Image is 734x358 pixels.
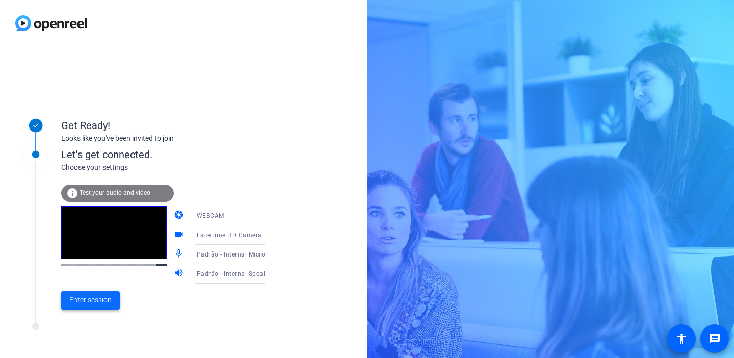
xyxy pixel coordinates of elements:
span: Enter session [69,295,112,305]
span: WEBCAM [197,212,224,219]
div: Looks like you've been invited to join [61,133,265,144]
mat-icon: videocam [174,229,186,241]
div: Choose your settings [61,162,286,173]
button: Enter session [61,291,120,310]
span: FaceTime HD Camera [197,232,262,239]
mat-icon: message [709,333,721,345]
span: Padrão - Internal Speakers (Built-in) [197,269,303,277]
mat-icon: volume_up [174,268,186,280]
mat-icon: mic_none [174,248,186,261]
div: Get Ready! [61,118,265,133]
mat-icon: info [66,187,78,199]
div: Let's get connected. [61,147,286,162]
span: Padrão - Internal Microphone (Built-in) [197,250,311,258]
mat-icon: accessibility [675,333,688,345]
mat-icon: camera [174,210,186,222]
span: Test your audio and video [80,189,150,196]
